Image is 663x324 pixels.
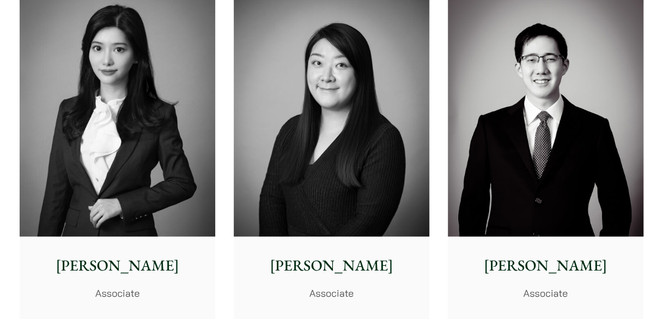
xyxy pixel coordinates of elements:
[28,286,206,301] p: Associate
[242,254,421,277] p: [PERSON_NAME]
[457,254,635,277] p: [PERSON_NAME]
[457,286,635,301] p: Associate
[242,286,421,301] p: Associate
[28,254,206,277] p: [PERSON_NAME]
